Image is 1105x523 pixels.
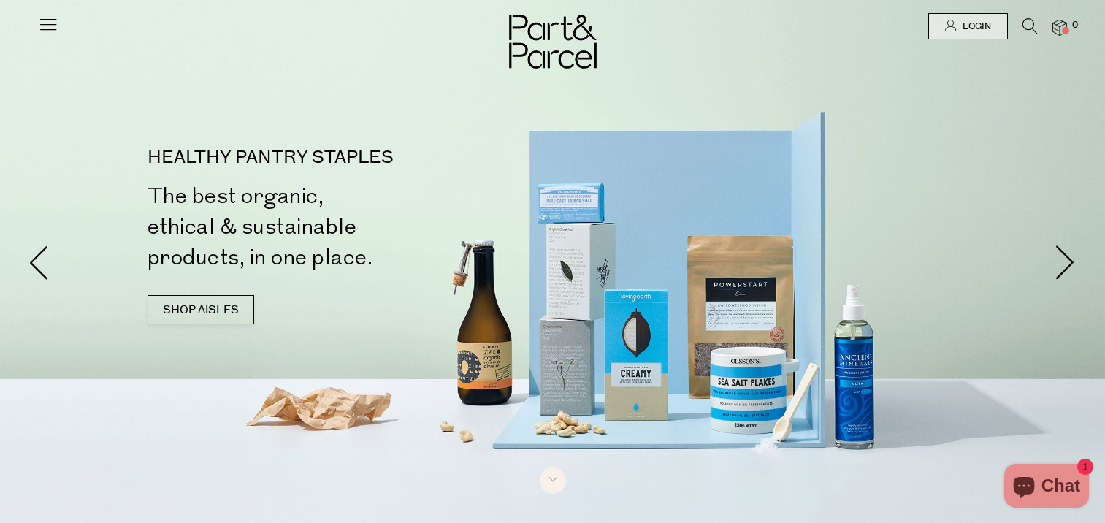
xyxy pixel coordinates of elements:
span: 0 [1068,19,1082,32]
p: HEALTHY PANTRY STAPLES [148,149,559,167]
span: Login [959,20,991,33]
img: Part&Parcel [509,15,597,69]
h2: The best organic, ethical & sustainable products, in one place. [148,181,559,273]
a: Login [928,13,1008,39]
a: 0 [1052,20,1067,35]
a: SHOP AISLES [148,295,254,324]
inbox-online-store-chat: Shopify online store chat [1000,464,1093,511]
